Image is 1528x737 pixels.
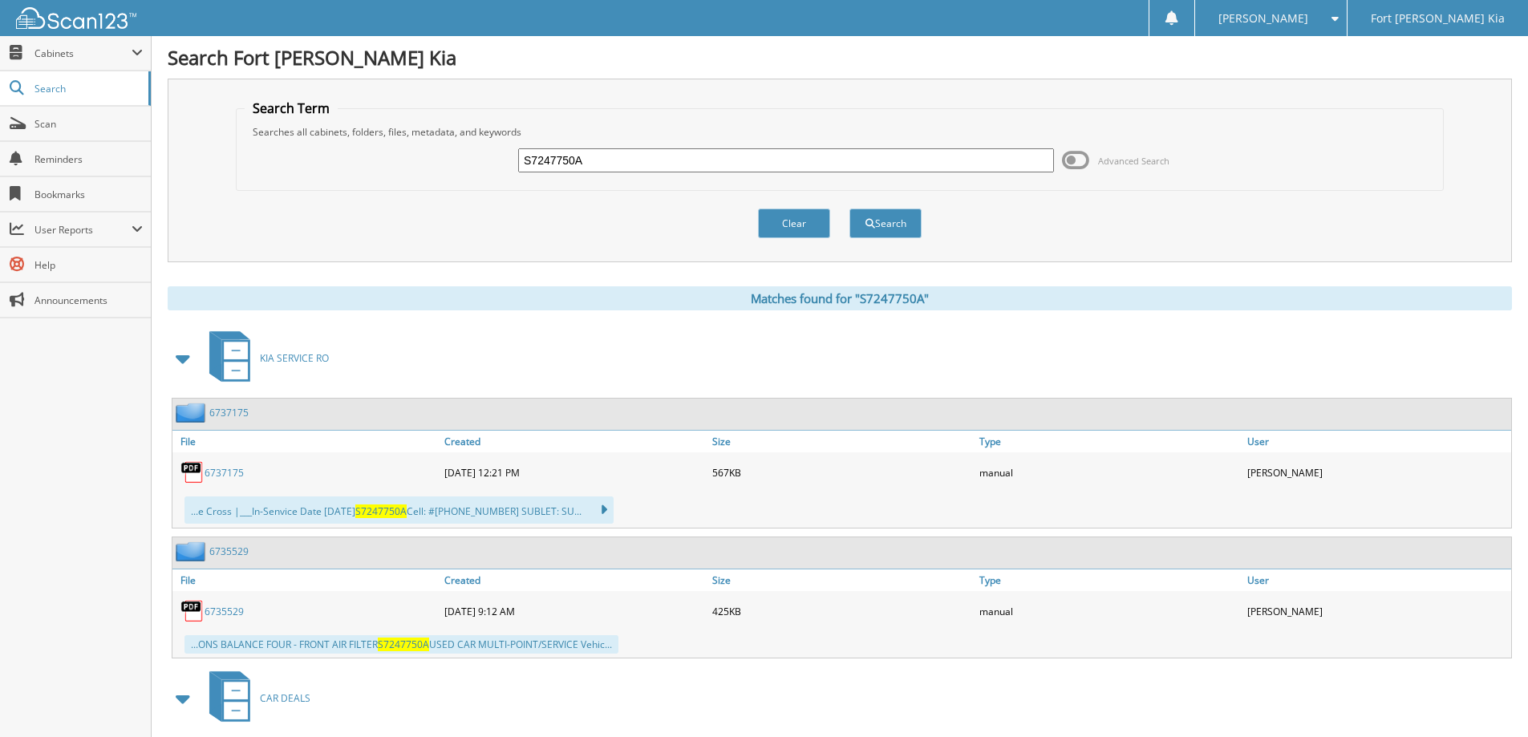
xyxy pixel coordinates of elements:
[176,541,209,561] img: folder2.png
[168,44,1512,71] h1: Search Fort [PERSON_NAME] Kia
[34,47,132,60] span: Cabinets
[172,431,440,452] a: File
[708,569,976,591] a: Size
[34,188,143,201] span: Bookmarks
[975,431,1243,452] a: Type
[184,635,618,654] div: ...ONS BALANCE FOUR - FRONT AIR FILTER USED CAR MULTI-POINT/SERVICE Vehic...
[1098,155,1169,167] span: Advanced Search
[205,466,244,480] a: 6737175
[34,223,132,237] span: User Reports
[1243,431,1511,452] a: User
[1243,456,1511,488] div: [PERSON_NAME]
[176,403,209,423] img: folder2.png
[440,595,708,627] div: [DATE] 9:12 AM
[34,82,140,95] span: Search
[168,286,1512,310] div: Matches found for "S7247750A"
[180,599,205,623] img: PDF.png
[1243,569,1511,591] a: User
[975,595,1243,627] div: manual
[34,152,143,166] span: Reminders
[975,569,1243,591] a: Type
[355,504,407,518] span: S7247750A
[708,431,976,452] a: Size
[708,595,976,627] div: 425KB
[34,117,143,131] span: Scan
[209,406,249,419] a: 6737175
[205,605,244,618] a: 6735529
[378,638,429,651] span: S7247750A
[260,351,329,365] span: KIA SERVICE RO
[34,258,143,272] span: Help
[180,460,205,484] img: PDF.png
[200,326,329,390] a: KIA SERVICE RO
[209,545,249,558] a: 6735529
[16,7,136,29] img: scan123-logo-white.svg
[1243,595,1511,627] div: [PERSON_NAME]
[1371,14,1505,23] span: Fort [PERSON_NAME] Kia
[708,456,976,488] div: 567KB
[758,209,830,238] button: Clear
[245,99,338,117] legend: Search Term
[440,431,708,452] a: Created
[1218,14,1308,23] span: [PERSON_NAME]
[975,456,1243,488] div: manual
[200,666,310,730] a: CAR DEALS
[260,691,310,705] span: CAR DEALS
[34,294,143,307] span: Announcements
[849,209,922,238] button: Search
[440,569,708,591] a: Created
[245,125,1435,139] div: Searches all cabinets, folders, files, metadata, and keywords
[184,496,614,524] div: ...e Cross |___In-Senvice Date [DATE] Cell: #[PHONE_NUMBER] SUBLET: SU...
[172,569,440,591] a: File
[440,456,708,488] div: [DATE] 12:21 PM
